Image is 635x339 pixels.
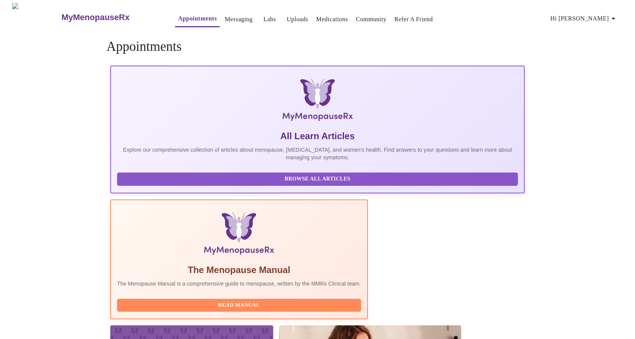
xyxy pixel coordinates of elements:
a: Uploads [287,14,308,25]
img: MyMenopauseRx Logo [12,3,61,31]
a: Messaging [225,14,252,25]
button: Read Manual [117,299,361,312]
h5: The Menopause Manual [117,264,361,276]
a: Refer a Friend [394,14,433,25]
h4: Appointments [106,39,529,54]
h5: All Learn Articles [117,130,518,142]
a: MyMenopauseRx [61,4,160,31]
span: Read Manual [125,301,353,310]
a: Labs [263,14,276,25]
button: Uploads [284,12,311,27]
h3: MyMenopauseRx [61,13,130,22]
img: MyMenopauseRx Logo [179,78,455,124]
button: Community [353,12,389,27]
button: Labs [258,12,282,27]
a: Appointments [178,13,217,24]
a: Browse All Articles [117,175,520,182]
span: Hi [PERSON_NAME] [551,13,618,24]
a: Community [356,14,386,25]
button: Appointments [175,11,220,27]
a: Read Manual [117,301,363,308]
button: Medications [313,12,351,27]
p: Explore our comprehensive collection of articles about menopause, [MEDICAL_DATA], and women's hea... [117,146,518,161]
p: The Menopause Manual is a comprehensive guide to menopause, written by the MMRx Clinical team. [117,280,361,287]
button: Hi [PERSON_NAME] [547,11,621,26]
img: Menopause Manual [156,212,322,258]
button: Messaging [222,12,255,27]
a: Medications [316,14,348,25]
button: Browse All Articles [117,173,518,186]
button: Refer a Friend [391,12,436,27]
span: Browse All Articles [125,174,510,184]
